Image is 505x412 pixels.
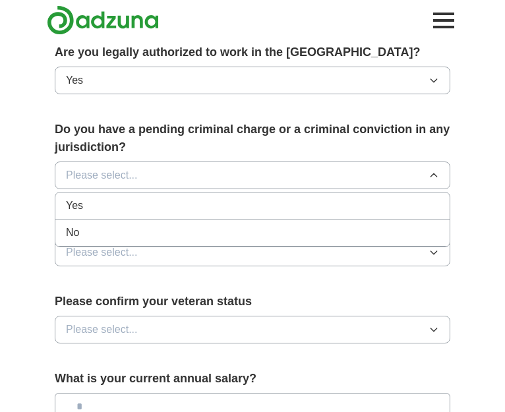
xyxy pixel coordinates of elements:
[55,44,450,61] label: Are you legally authorized to work in the [GEOGRAPHIC_DATA]?
[66,225,79,241] span: No
[55,67,450,94] button: Yes
[429,6,458,35] button: Toggle main navigation menu
[55,121,450,156] label: Do you have a pending criminal charge or a criminal conviction in any jurisdiction?
[66,322,138,338] span: Please select...
[55,162,450,189] button: Please select...
[66,198,83,214] span: Yes
[66,245,138,260] span: Please select...
[47,5,159,35] img: Adzuna logo
[55,239,450,266] button: Please select...
[55,293,450,310] label: Please confirm your veteran status
[66,73,83,88] span: Yes
[55,316,450,343] button: Please select...
[66,167,138,183] span: Please select...
[55,370,450,388] label: What is your current annual salary?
